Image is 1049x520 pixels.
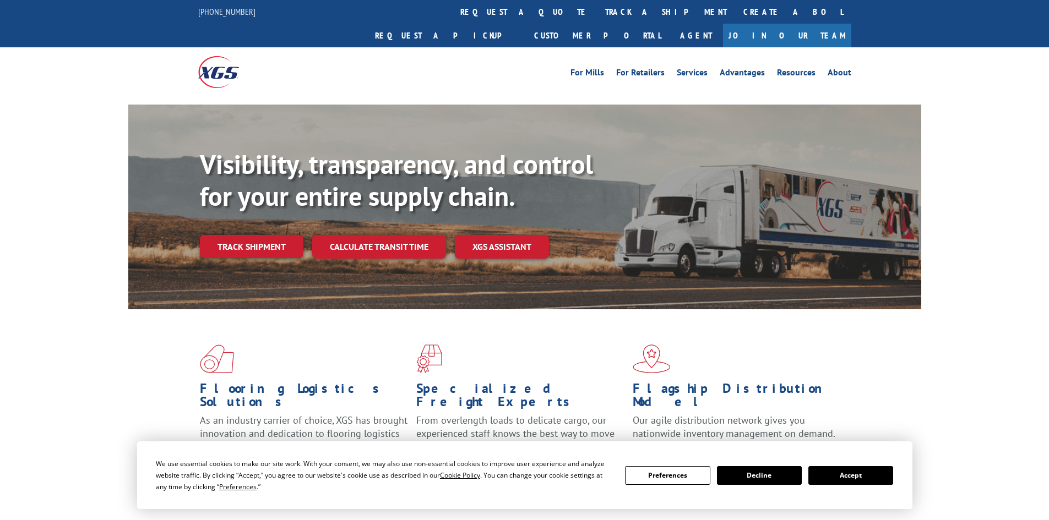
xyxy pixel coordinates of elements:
a: Request a pickup [367,24,526,47]
img: xgs-icon-flagship-distribution-model-red [633,344,671,373]
a: XGS ASSISTANT [455,235,549,259]
a: About [828,68,851,80]
a: [PHONE_NUMBER] [198,6,256,17]
button: Decline [717,466,802,485]
a: Services [677,68,708,80]
a: For Mills [570,68,604,80]
a: Resources [777,68,816,80]
a: Calculate transit time [312,235,446,259]
span: As an industry carrier of choice, XGS has brought innovation and dedication to flooring logistics... [200,414,407,453]
span: Cookie Policy [440,470,480,480]
a: Agent [669,24,723,47]
a: For Retailers [616,68,665,80]
h1: Specialized Freight Experts [416,382,624,414]
button: Accept [808,466,893,485]
h1: Flooring Logistics Solutions [200,382,408,414]
span: Our agile distribution network gives you nationwide inventory management on demand. [633,414,835,440]
p: From overlength loads to delicate cargo, our experienced staff knows the best way to move your fr... [416,414,624,463]
img: xgs-icon-focused-on-flooring-red [416,344,442,373]
a: Join Our Team [723,24,851,47]
img: xgs-icon-total-supply-chain-intelligence-red [200,344,234,373]
span: Preferences [219,482,257,491]
a: Track shipment [200,235,303,258]
a: Customer Portal [526,24,669,47]
b: Visibility, transparency, and control for your entire supply chain. [200,147,593,213]
div: Cookie Consent Prompt [137,441,912,509]
div: We use essential cookies to make our site work. With your consent, we may also use non-essential ... [156,458,612,492]
h1: Flagship Distribution Model [633,382,841,414]
button: Preferences [625,466,710,485]
a: Advantages [720,68,765,80]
